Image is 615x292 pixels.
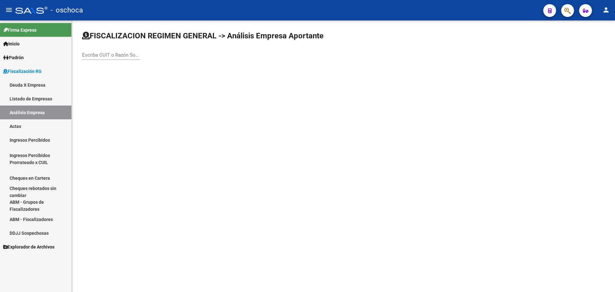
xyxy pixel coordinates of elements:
[602,6,610,14] mat-icon: person
[3,54,24,61] span: Padrón
[3,27,37,34] span: Firma Express
[51,3,83,17] span: - oschoca
[3,40,20,47] span: Inicio
[3,68,42,75] span: Fiscalización RG
[5,6,13,14] mat-icon: menu
[3,243,54,250] span: Explorador de Archivos
[593,270,609,286] iframe: Intercom live chat
[82,31,324,41] h1: FISCALIZACION REGIMEN GENERAL -> Análisis Empresa Aportante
